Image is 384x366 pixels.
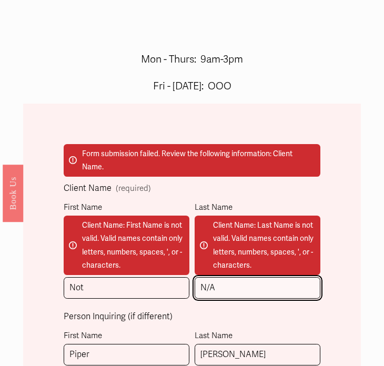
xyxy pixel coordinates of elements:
[153,80,231,93] span: Fri - [DATE]: OOO
[195,216,320,275] p: Client Name: Last Name is not valid. Valid names contain only letters, numbers, spaces, ', or - c...
[195,200,320,216] div: Last Name
[195,329,320,344] div: Last Name
[116,185,151,192] span: (required)
[3,165,23,222] a: Book Us
[64,181,112,196] span: Client Name
[64,216,189,275] p: Client Name: First Name is not valid. Valid names contain only letters, numbers, spaces, ', or - ...
[64,309,173,324] span: Person Inquiring (if different)
[64,144,320,177] p: Form submission failed. Review the following information: Client Name.
[64,200,189,216] div: First Name
[141,53,243,66] span: Mon - Thurs: 9am-3pm
[64,329,189,344] div: First Name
